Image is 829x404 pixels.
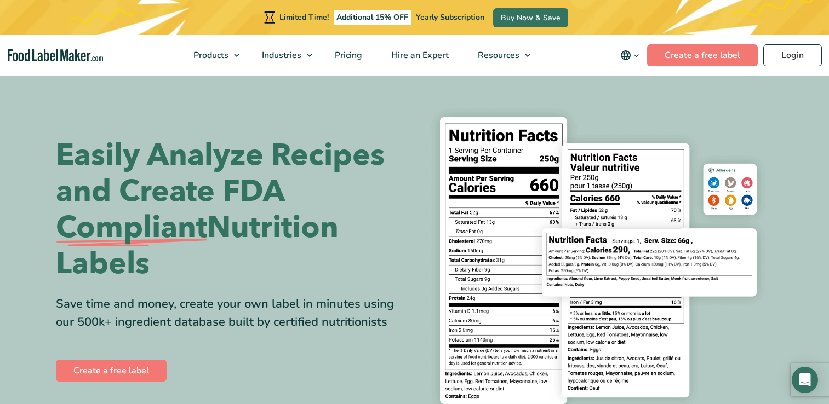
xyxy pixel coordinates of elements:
span: Compliant [56,210,207,246]
a: Products [179,35,245,76]
a: Hire an Expert [377,35,461,76]
a: Create a free label [647,44,758,66]
span: Industries [259,49,302,61]
span: Resources [474,49,521,61]
div: Open Intercom Messenger [792,367,818,393]
span: Yearly Subscription [416,12,484,22]
a: Create a free label [56,360,167,382]
span: Additional 15% OFF [334,10,411,25]
span: Pricing [331,49,363,61]
h1: Easily Analyze Recipes and Create FDA Nutrition Labels [56,137,407,282]
a: Buy Now & Save [493,8,568,27]
a: Login [763,44,822,66]
span: Limited Time! [279,12,329,22]
a: Resources [464,35,536,76]
span: Products [190,49,230,61]
a: Pricing [321,35,374,76]
div: Save time and money, create your own label in minutes using our 500k+ ingredient database built b... [56,295,407,331]
a: Industries [248,35,318,76]
span: Hire an Expert [388,49,450,61]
